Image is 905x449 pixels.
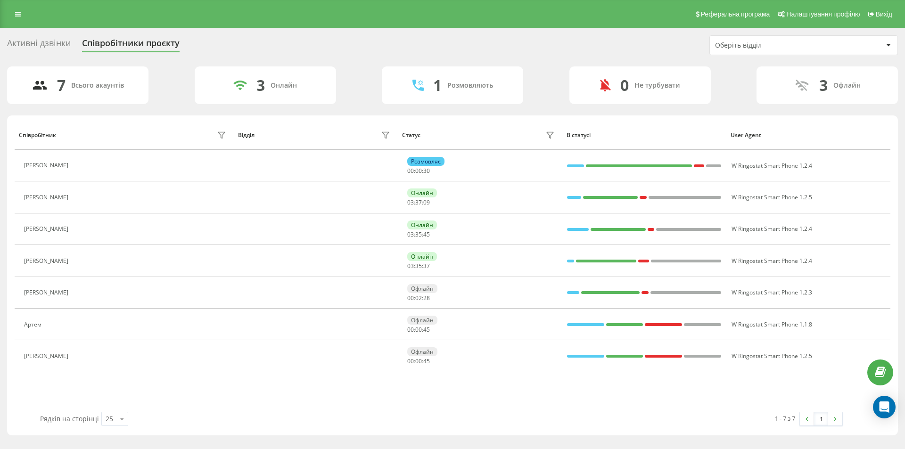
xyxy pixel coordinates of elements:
div: Співробітники проєкту [82,38,180,53]
span: 37 [415,198,422,206]
div: [PERSON_NAME] [24,226,71,232]
span: 45 [423,230,430,238]
div: Онлайн [407,188,437,197]
span: W Ringostat Smart Phone 1.2.5 [732,193,812,201]
span: W Ringostat Smart Phone 1.2.4 [732,225,812,233]
span: 00 [407,326,414,334]
div: В статусі [567,132,722,139]
span: 03 [407,262,414,270]
span: W Ringostat Smart Phone 1.2.4 [732,257,812,265]
div: : : [407,358,430,365]
div: Офлайн [407,284,437,293]
div: 25 [106,414,113,424]
div: : : [407,327,430,333]
span: 00 [415,326,422,334]
div: Співробітник [19,132,56,139]
span: 03 [407,198,414,206]
span: 35 [415,230,422,238]
div: 1 - 7 з 7 [775,414,795,423]
span: 00 [415,357,422,365]
div: : : [407,199,430,206]
div: : : [407,231,430,238]
span: W Ringostat Smart Phone 1.1.8 [732,320,812,328]
div: Активні дзвінки [7,38,71,53]
div: [PERSON_NAME] [24,353,71,359]
div: Онлайн [271,82,297,90]
div: 3 [819,76,828,94]
span: W Ringostat Smart Phone 1.2.4 [732,162,812,170]
div: Розмовляють [447,82,493,90]
span: Реферальна програма [701,10,770,18]
div: Офлайн [407,347,437,356]
div: [PERSON_NAME] [24,162,71,169]
div: : : [407,263,430,269]
span: 09 [423,198,430,206]
div: Статус [402,132,420,139]
div: Open Intercom Messenger [873,396,896,418]
div: [PERSON_NAME] [24,194,71,201]
a: 1 [814,412,828,425]
span: 45 [423,357,430,365]
div: : : [407,168,430,174]
div: Всього акаунтів [71,82,124,90]
span: Рядків на сторінці [40,414,99,423]
span: 28 [423,294,430,302]
span: 35 [415,262,422,270]
div: Артем [24,321,44,328]
span: 30 [423,167,430,175]
span: 00 [407,294,414,302]
span: Вихід [876,10,892,18]
span: W Ringostat Smart Phone 1.2.5 [732,352,812,360]
div: Оберіть відділ [715,41,828,49]
span: 02 [415,294,422,302]
div: Розмовляє [407,157,444,166]
div: Офлайн [833,82,861,90]
div: 0 [620,76,629,94]
span: 00 [407,357,414,365]
div: Офлайн [407,316,437,325]
span: Налаштування профілю [786,10,860,18]
div: 1 [433,76,442,94]
div: [PERSON_NAME] [24,258,71,264]
div: Відділ [238,132,255,139]
span: 45 [423,326,430,334]
div: : : [407,295,430,302]
div: 3 [256,76,265,94]
div: 7 [57,76,66,94]
div: Не турбувати [634,82,680,90]
div: User Agent [731,132,886,139]
span: W Ringostat Smart Phone 1.2.3 [732,288,812,296]
span: 03 [407,230,414,238]
span: 00 [407,167,414,175]
div: [PERSON_NAME] [24,289,71,296]
div: Онлайн [407,220,437,229]
div: Онлайн [407,252,437,261]
span: 37 [423,262,430,270]
span: 00 [415,167,422,175]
